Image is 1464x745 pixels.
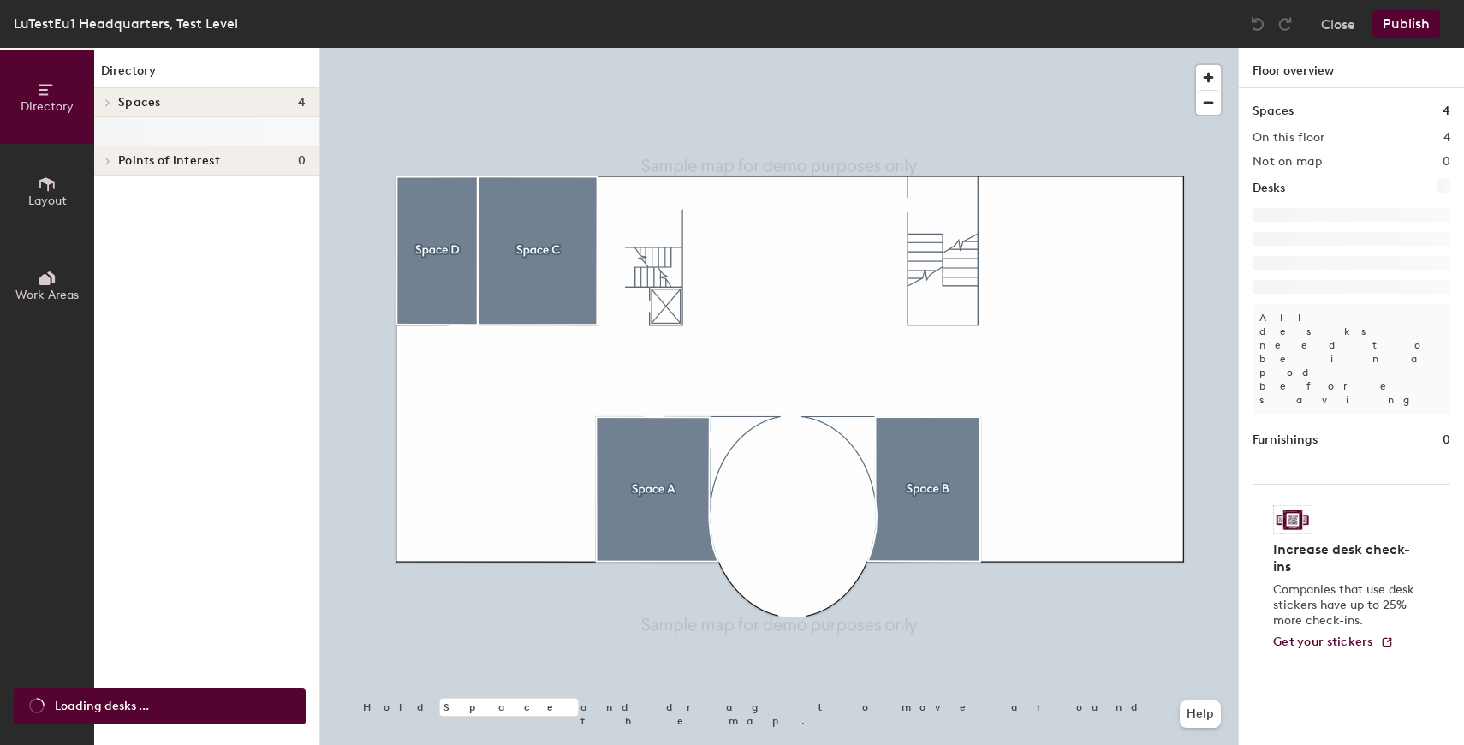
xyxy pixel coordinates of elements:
[1180,700,1221,728] button: Help
[1277,15,1294,33] img: Redo
[94,62,319,88] h1: Directory
[298,96,306,110] span: 4
[21,99,74,114] span: Directory
[1253,155,1322,169] h2: Not on map
[1249,15,1266,33] img: Undo
[1273,541,1419,575] h4: Increase desk check-ins
[1273,505,1312,534] img: Sticker logo
[1239,48,1464,88] h1: Floor overview
[14,13,238,34] div: LuTestEu1 Headquarters, Test Level
[1273,635,1373,649] span: Get your stickers
[1253,431,1318,450] h1: Furnishings
[1273,635,1394,650] a: Get your stickers
[15,288,79,302] span: Work Areas
[1253,102,1294,121] h1: Spaces
[28,194,67,208] span: Layout
[1372,10,1440,38] button: Publish
[1443,102,1450,121] h1: 4
[118,96,161,110] span: Spaces
[1443,431,1450,450] h1: 0
[55,697,149,716] span: Loading desks ...
[1253,179,1285,198] h1: Desks
[1443,131,1450,145] h2: 4
[118,154,220,168] span: Points of interest
[1321,10,1355,38] button: Close
[1443,155,1450,169] h2: 0
[298,154,306,168] span: 0
[1253,304,1450,414] p: All desks need to be in a pod before saving
[1253,131,1325,145] h2: On this floor
[1273,582,1419,629] p: Companies that use desk stickers have up to 25% more check-ins.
